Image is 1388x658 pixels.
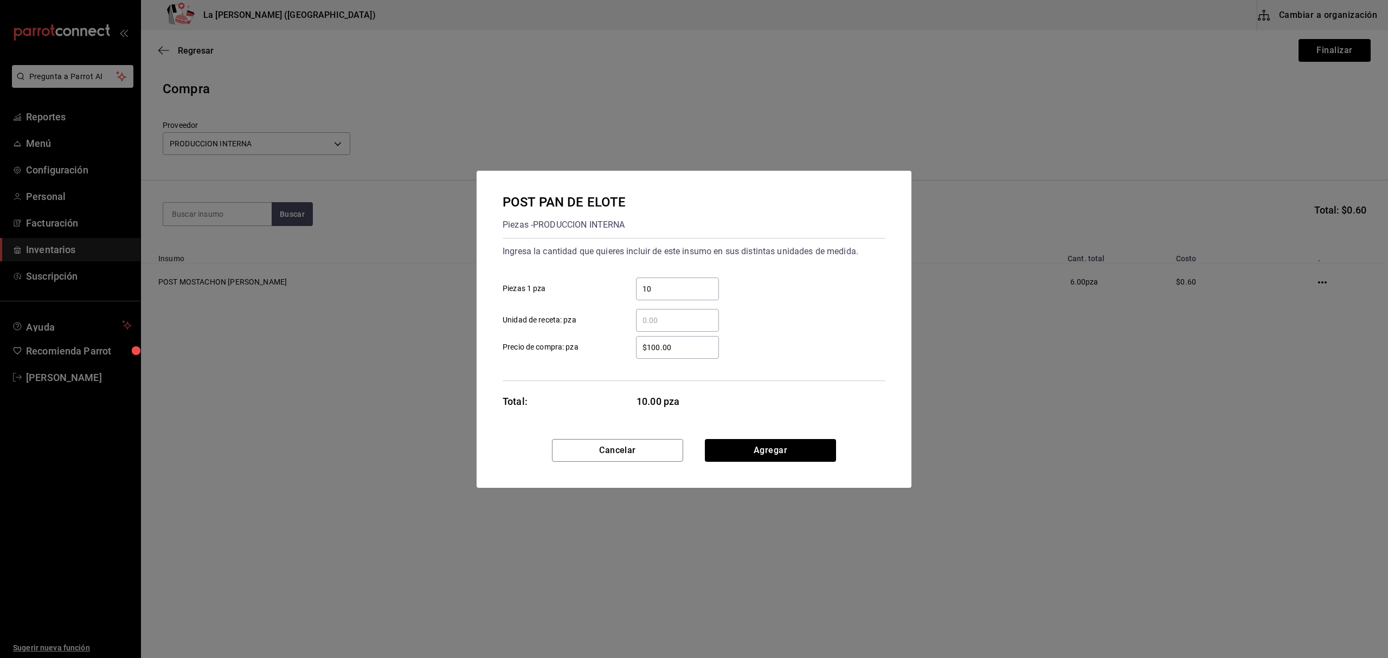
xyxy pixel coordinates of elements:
[503,216,626,234] div: Piezas - PRODUCCION INTERNA
[637,394,719,409] span: 10.00 pza
[503,314,576,326] span: Unidad de receta: pza
[636,314,719,327] input: Unidad de receta: pza
[636,341,719,354] input: Precio de compra: pza
[552,439,683,462] button: Cancelar
[705,439,836,462] button: Agregar
[503,341,579,353] span: Precio de compra: pza
[503,394,528,409] div: Total:
[503,192,626,212] div: POST PAN DE ELOTE
[503,283,546,294] span: Piezas 1 pza
[636,282,719,295] input: Piezas 1 pza
[503,243,885,260] div: Ingresa la cantidad que quieres incluir de este insumo en sus distintas unidades de medida.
